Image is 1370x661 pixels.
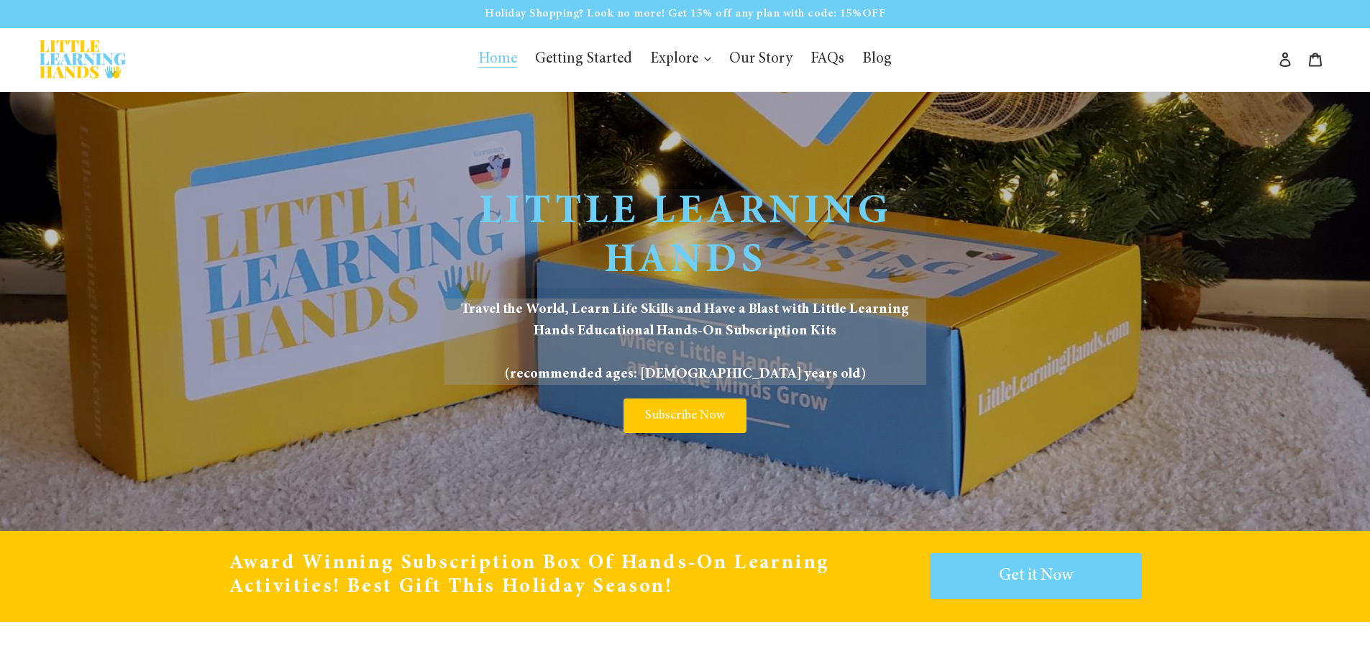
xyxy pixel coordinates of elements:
[722,46,800,73] a: Our Story
[645,409,725,422] span: Subscribe Now
[999,567,1073,585] span: Get it Now
[1,1,1369,26] p: Holiday Shopping? Look no more! Get 15% off any plan with code: 15%OFF
[535,52,632,68] span: Getting Started
[478,52,517,68] span: Home
[803,46,851,73] a: FAQs
[855,46,899,73] a: Blog
[862,52,892,68] span: Blog
[479,193,892,283] span: Little Learning Hands
[643,46,719,73] button: Explore
[930,553,1142,599] a: Get it Now
[40,40,126,78] img: Little Learning Hands
[650,52,698,68] span: Explore
[471,46,524,73] a: Home
[528,46,639,73] a: Getting Started
[729,52,793,68] span: Our Story
[229,554,830,598] span: Award Winning Subscription Box of Hands-On Learning Activities! Best gift this Holiday Season!
[810,52,844,68] span: FAQs
[444,298,926,385] span: Travel the World, Learn Life Skills and Have a Blast with Little Learning Hands Educational Hands...
[624,398,746,433] a: Subscribe Now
